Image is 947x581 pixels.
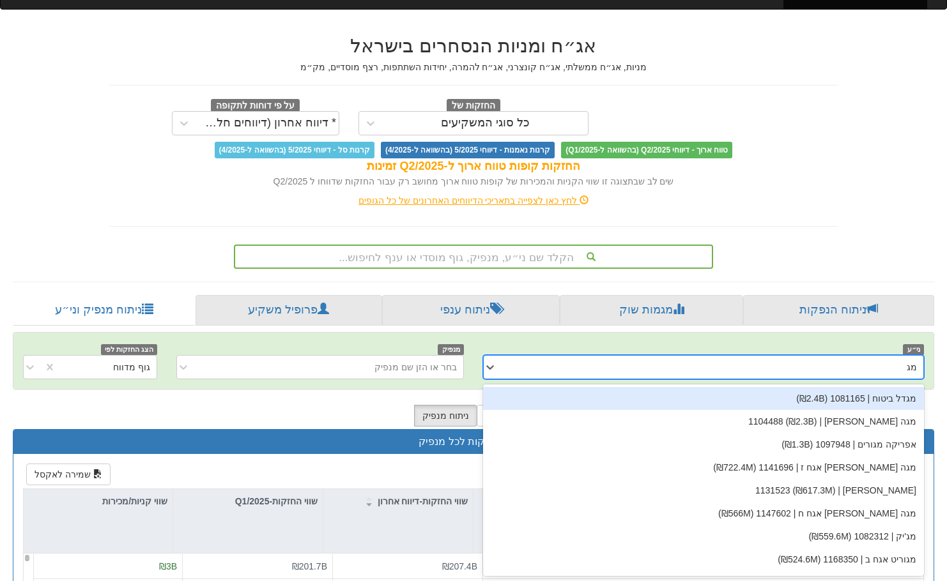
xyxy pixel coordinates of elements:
a: מגמות שוק [560,295,743,326]
div: שים לב שבתצוגה זו שווי הקניות והמכירות של קופות טווח ארוך מחושב רק עבור החזקות שדווחו ל Q2/2025 [109,175,838,188]
div: * דיווח אחרון (דיווחים חלקיים) [199,117,337,130]
span: ני״ע [903,344,924,355]
div: גוף מדווח [113,361,150,373]
button: שמירה לאקסל [26,464,111,485]
span: הצג החזקות לפי [101,344,157,355]
a: ניתוח הנפקות [743,295,934,326]
div: מגה [PERSON_NAME] אגח ח | 1147602 (₪566M) [483,502,924,525]
div: מגה [PERSON_NAME] | 1104488 (₪2.3B) [483,410,924,433]
div: שווי החזקות-דיווח אחרון [323,489,473,513]
span: קרנות נאמנות - דיווחי 5/2025 (בהשוואה ל-4/2025) [381,142,555,158]
div: החזקות קופות טווח ארוך ל-Q2/2025 זמינות [109,158,838,175]
span: טווח ארוך - דיווחי Q2/2025 (בהשוואה ל-Q1/2025) [561,142,732,158]
span: החזקות של [447,99,500,113]
h2: אג״ח ומניות הנסחרים בישראל [109,35,838,56]
div: שווי החזקות-Q1/2025 [173,489,323,513]
div: שווי קניות/מכירות [24,489,173,513]
div: בחר או הזן שם מנפיק [374,361,457,373]
a: ניתוח ענפי [382,295,560,326]
h3: סה״כ החזקות לכל מנפיק [23,436,924,448]
div: מג'יק | 1082312 (₪559.6M) [483,525,924,548]
div: מגדל ביטוח | 1081165 (₪2.4B) [483,387,924,410]
button: ניתוח מנפיק [414,405,477,426]
span: קרנות סל - דיווחי 5/2025 (בהשוואה ל-4/2025) [215,142,374,158]
div: [PERSON_NAME] | 1131523 (₪617.3M) [483,479,924,502]
h5: מניות, אג״ח ממשלתי, אג״ח קונצרני, אג״ח להמרה, יחידות השתתפות, רצף מוסדיים, מק״מ [109,63,838,72]
span: ₪207.4B [442,561,477,571]
span: ₪201.7B [292,561,327,571]
a: פרופיל משקיע [196,295,382,326]
span: על פי דוחות לתקופה [211,99,300,113]
div: כל סוגי המשקיעים [441,117,530,130]
div: מגוריט אגח ב | 1168350 (₪524.6M) [483,548,924,571]
span: מנפיק [438,344,464,355]
div: הקלד שם ני״ע, מנפיק, גוף מוסדי או ענף לחיפוש... [235,246,712,268]
div: אפריקה מגורים | 1097948 (₪1.3B) [483,433,924,456]
a: ניתוח מנפיק וני״ע [13,295,196,326]
div: לחץ כאן לצפייה בתאריכי הדיווחים האחרונים של כל הגופים [100,194,847,207]
div: מגה [PERSON_NAME] אגח ז | 1141696 (₪722.4M) [483,456,924,479]
span: ₪3B [159,561,177,571]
